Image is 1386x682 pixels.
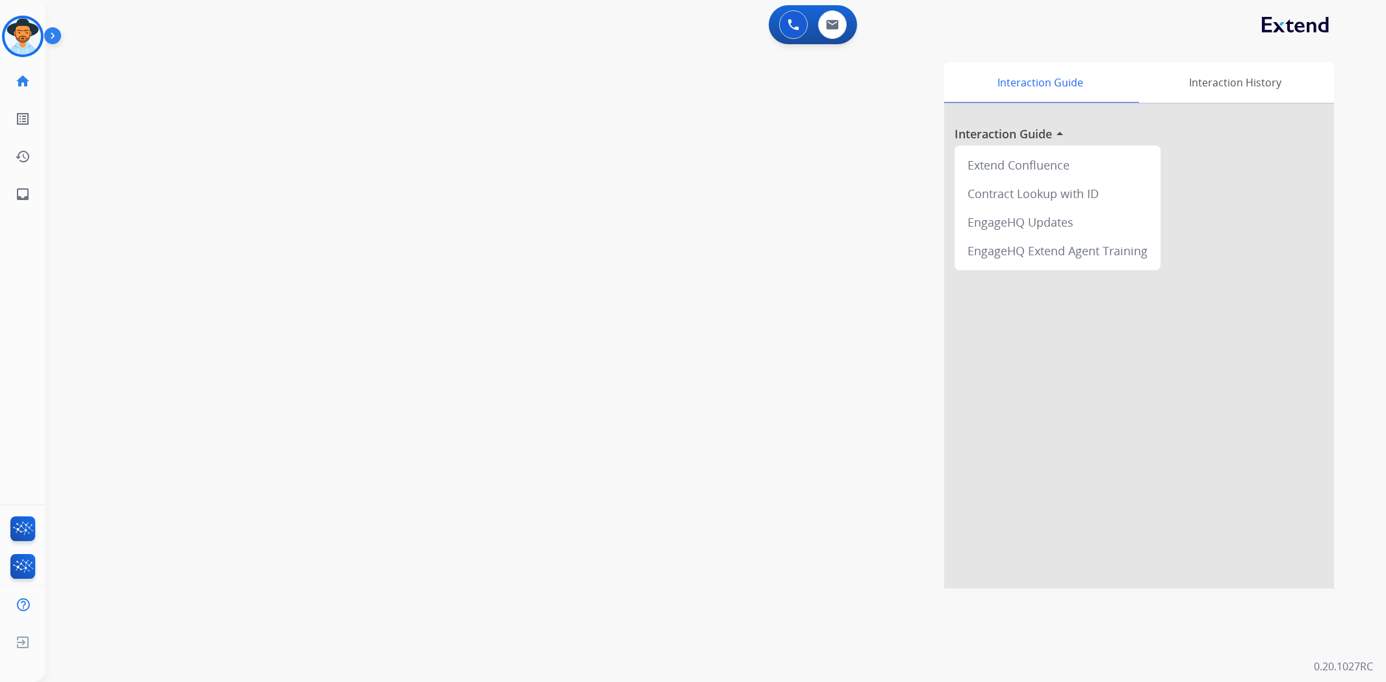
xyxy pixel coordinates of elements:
[15,149,31,164] mat-icon: history
[960,236,1155,265] div: EngageHQ Extend Agent Training
[960,179,1155,208] div: Contract Lookup with ID
[5,18,41,55] img: avatar
[944,62,1136,103] div: Interaction Guide
[960,208,1155,236] div: EngageHQ Updates
[15,186,31,202] mat-icon: inbox
[15,111,31,127] mat-icon: list_alt
[1314,659,1373,674] p: 0.20.1027RC
[960,151,1155,179] div: Extend Confluence
[15,73,31,89] mat-icon: home
[1136,62,1334,103] div: Interaction History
